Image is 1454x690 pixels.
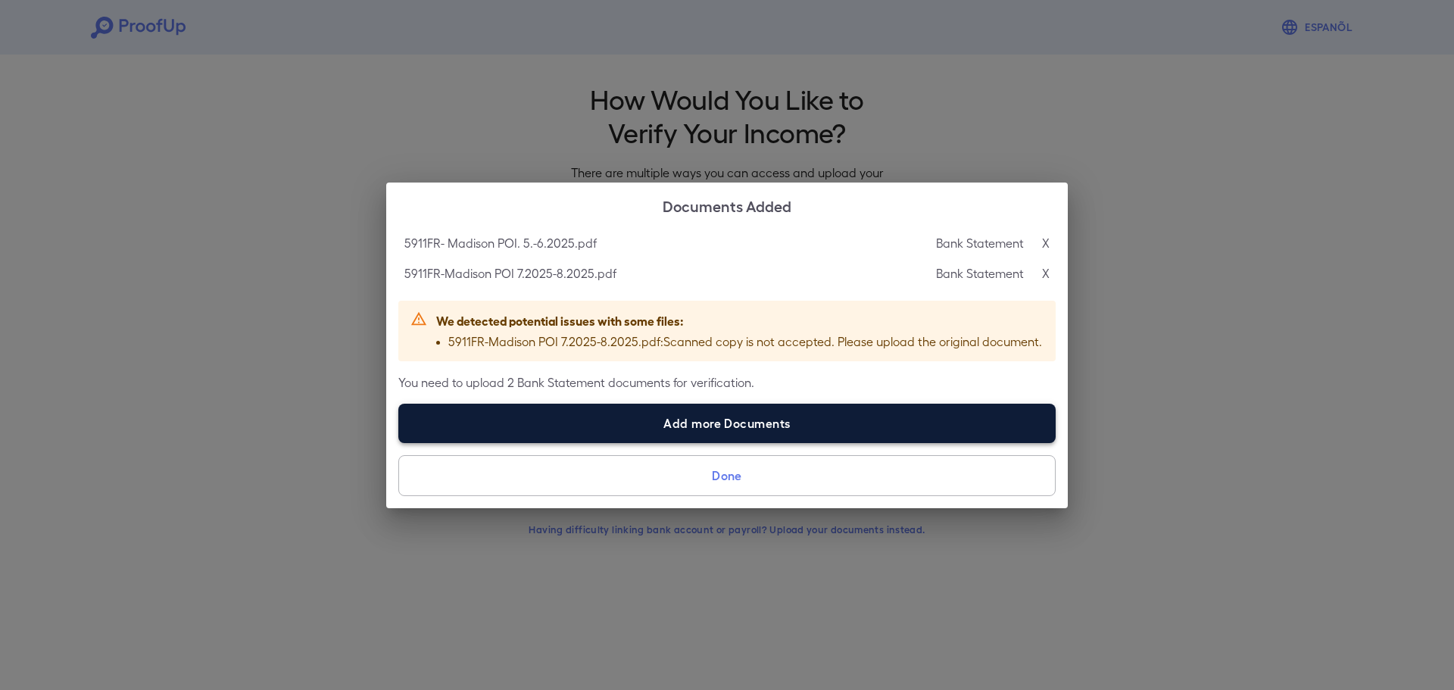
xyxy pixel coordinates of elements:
[448,333,1042,351] p: 5911FR-Madison POI 7.2025-8.2025.pdf : Scanned copy is not accepted. Please upload the original d...
[404,234,597,252] p: 5911FR- Madison POI. 5.-6.2025.pdf
[936,234,1024,252] p: Bank Statement
[1042,234,1050,252] p: X
[398,455,1056,496] button: Done
[404,264,616,283] p: 5911FR-Madison POI 7.2025-8.2025.pdf
[936,264,1024,283] p: Bank Statement
[436,311,1042,329] p: We detected potential issues with some files:
[386,183,1068,228] h2: Documents Added
[398,373,1056,392] p: You need to upload 2 Bank Statement documents for verification.
[1042,264,1050,283] p: X
[398,404,1056,443] label: Add more Documents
